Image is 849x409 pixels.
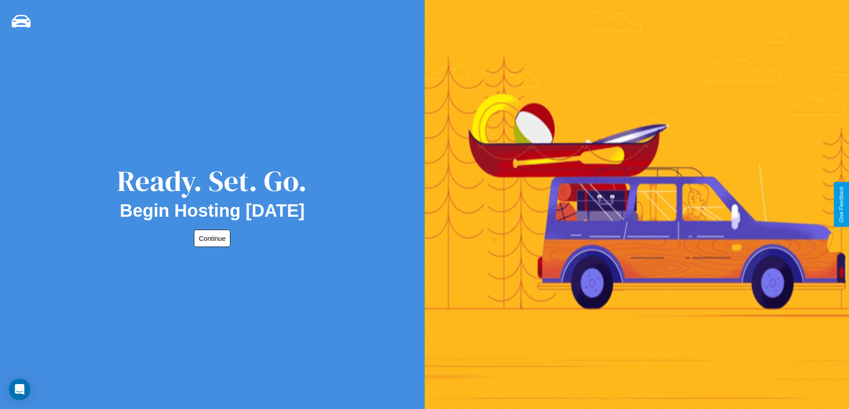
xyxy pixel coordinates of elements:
[194,230,230,247] button: Continue
[838,186,845,223] div: Give Feedback
[120,201,305,221] h2: Begin Hosting [DATE]
[9,379,30,400] div: Open Intercom Messenger
[117,161,307,201] div: Ready. Set. Go.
